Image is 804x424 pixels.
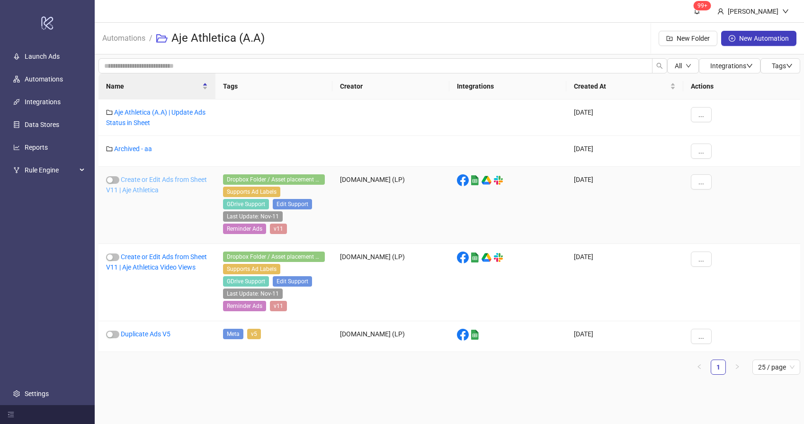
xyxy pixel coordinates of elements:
[273,276,312,287] span: Edit Support
[698,147,704,155] span: ...
[223,301,266,311] span: Reminder Ads
[223,276,269,287] span: GDrive Support
[449,73,566,99] th: Integrations
[711,360,726,375] li: 1
[692,360,707,375] li: Previous Page
[25,144,48,151] a: Reports
[332,244,449,321] div: [DOMAIN_NAME] (LP)
[106,109,113,116] span: folder
[332,167,449,244] div: [DOMAIN_NAME] (LP)
[273,199,312,209] span: Edit Support
[223,264,280,274] span: Supports Ad Labels
[730,360,745,375] button: right
[734,364,740,370] span: right
[25,53,60,60] a: Launch Ads
[739,35,789,42] span: New Automation
[25,121,59,128] a: Data Stores
[25,161,77,180] span: Rule Engine
[223,289,283,299] span: Last Update: Nov-11
[686,63,691,69] span: down
[675,62,682,70] span: All
[215,73,332,99] th: Tags
[223,174,325,185] span: Dropbox Folder / Asset placement detection
[106,108,205,126] a: Aje Athletica (A.A) | Update Ads Status in Sheet
[106,253,207,271] a: Create or Edit Ads from Sheet V11 | Aje Athletica Video Views
[574,81,668,91] span: Created At
[98,73,215,99] th: Name
[666,35,673,42] span: folder-add
[223,329,243,339] span: Meta
[694,1,711,10] sup: 1590
[677,35,710,42] span: New Folder
[758,360,795,374] span: 25 / page
[711,360,725,374] a: 1
[724,6,782,17] div: [PERSON_NAME]
[223,224,266,234] span: Reminder Ads
[691,174,712,189] button: ...
[566,73,683,99] th: Created At
[223,187,280,197] span: Supports Ad Labels
[710,62,753,70] span: Integrations
[106,81,200,91] span: Name
[717,8,724,15] span: user
[156,33,168,44] span: folder-open
[697,364,702,370] span: left
[691,252,712,267] button: ...
[691,144,712,159] button: ...
[699,58,760,73] button: Integrationsdown
[694,8,700,14] span: bell
[171,31,265,46] h3: Aje Athletica (A.A)
[566,99,683,136] div: [DATE]
[566,167,683,244] div: [DATE]
[106,145,113,152] span: folder
[121,330,170,338] a: Duplicate Ads V5
[698,178,704,186] span: ...
[566,136,683,167] div: [DATE]
[270,224,287,234] span: v11
[659,31,717,46] button: New Folder
[25,75,63,83] a: Automations
[698,333,704,340] span: ...
[13,167,20,173] span: fork
[332,321,449,352] div: [DOMAIN_NAME] (LP)
[691,107,712,122] button: ...
[746,63,753,69] span: down
[683,73,800,99] th: Actions
[106,176,207,194] a: Create or Edit Ads from Sheet V11 | Aje Athletica
[729,35,735,42] span: plus-circle
[691,329,712,344] button: ...
[149,23,152,54] li: /
[786,63,793,69] span: down
[667,58,699,73] button: Alldown
[566,321,683,352] div: [DATE]
[223,199,269,209] span: GDrive Support
[692,360,707,375] button: left
[25,98,61,106] a: Integrations
[332,73,449,99] th: Creator
[752,360,800,375] div: Page Size
[730,360,745,375] li: Next Page
[223,211,283,222] span: Last Update: Nov-11
[721,31,796,46] button: New Automation
[656,63,663,69] span: search
[782,8,789,15] span: down
[270,301,287,311] span: v11
[100,32,147,43] a: Automations
[223,252,325,262] span: Dropbox Folder / Asset placement detection
[760,58,800,73] button: Tagsdown
[25,390,49,397] a: Settings
[698,111,704,118] span: ...
[566,244,683,321] div: [DATE]
[8,411,14,418] span: menu-fold
[247,329,261,339] span: v5
[772,62,793,70] span: Tags
[698,255,704,263] span: ...
[114,145,152,153] a: Archived - aa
